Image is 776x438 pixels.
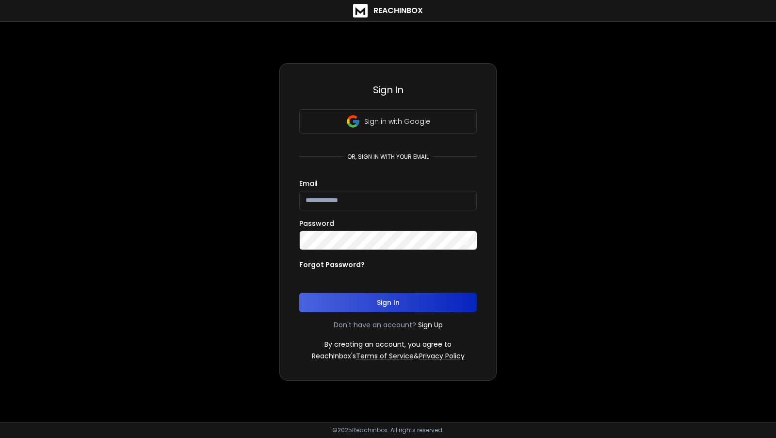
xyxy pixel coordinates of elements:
a: Privacy Policy [419,351,465,361]
label: Email [299,180,318,187]
img: logo [353,4,368,17]
a: Sign Up [418,320,443,330]
h1: ReachInbox [373,5,423,17]
p: Don't have an account? [334,320,416,330]
p: Forgot Password? [299,260,365,270]
p: or, sign in with your email [343,153,433,161]
p: © 2025 Reachinbox. All rights reserved. [332,426,444,434]
a: Terms of Service [356,351,414,361]
button: Sign in with Google [299,109,477,134]
p: Sign in with Google [364,117,430,126]
h3: Sign In [299,83,477,97]
p: By creating an account, you agree to [324,339,452,349]
label: Password [299,220,334,227]
a: ReachInbox [353,4,423,17]
p: ReachInbox's & [312,351,465,361]
button: Sign In [299,293,477,312]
